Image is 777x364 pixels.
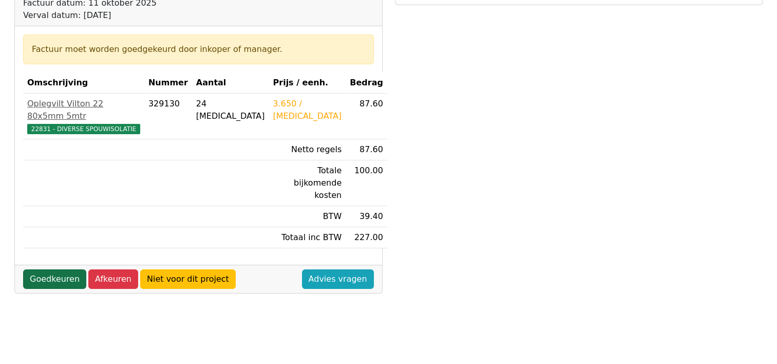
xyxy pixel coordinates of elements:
[346,72,387,94] th: Bedrag
[196,98,265,122] div: 24 [MEDICAL_DATA]
[269,72,346,94] th: Prijs / eenh.
[23,269,86,289] a: Goedkeuren
[27,98,140,122] div: Oplegvilt Vilton 22 80x5mm 5mtr
[269,139,346,160] td: Netto regels
[32,43,365,56] div: Factuur moet worden goedgekeurd door inkoper of manager.
[144,72,192,94] th: Nummer
[346,227,387,248] td: 227.00
[27,124,140,134] span: 22831 - DIVERSE SPOUWISOLATIE
[88,269,138,289] a: Afkeuren
[302,269,374,289] a: Advies vragen
[27,98,140,135] a: Oplegvilt Vilton 22 80x5mm 5mtr22831 - DIVERSE SPOUWISOLATIE
[269,160,346,206] td: Totale bijkomende kosten
[140,269,236,289] a: Niet voor dit project
[23,72,144,94] th: Omschrijving
[192,72,269,94] th: Aantal
[23,9,218,22] div: Verval datum: [DATE]
[269,227,346,248] td: Totaal inc BTW
[346,160,387,206] td: 100.00
[144,94,192,139] td: 329130
[346,206,387,227] td: 39.40
[273,98,342,122] div: 3.650 / [MEDICAL_DATA]
[269,206,346,227] td: BTW
[346,139,387,160] td: 87.60
[346,94,387,139] td: 87.60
